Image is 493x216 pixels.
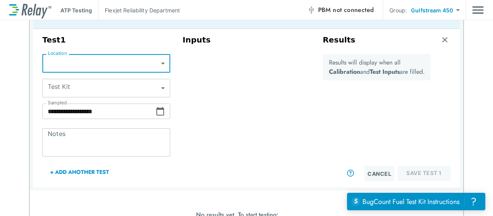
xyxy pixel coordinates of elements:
[42,35,170,45] h3: Test 1
[183,35,310,45] h3: Inputs
[441,36,449,44] img: Remove
[472,3,484,17] button: Main menu
[9,2,51,19] img: LuminUltra Relay
[48,51,67,56] label: Location
[329,67,360,76] b: Calibration
[318,5,374,15] span: PBM
[42,163,117,181] button: + Add Another Test
[60,6,92,14] p: ATP Testing
[307,6,315,14] img: Offline Icon
[347,193,485,210] iframe: Resource center
[364,166,394,181] button: Cancel
[333,5,374,14] span: not connected
[48,100,67,105] label: Sampled
[329,58,425,77] p: Results will display when all and are filled.
[105,6,180,14] p: Flexjet Reliability Department
[323,35,355,45] h3: Results
[370,67,400,76] b: Test Inputs
[304,2,377,18] button: PBM not connected
[389,6,407,14] p: Group:
[42,104,156,119] input: Choose date, selected date is Sep 10, 2025
[472,3,484,17] img: Drawer Icon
